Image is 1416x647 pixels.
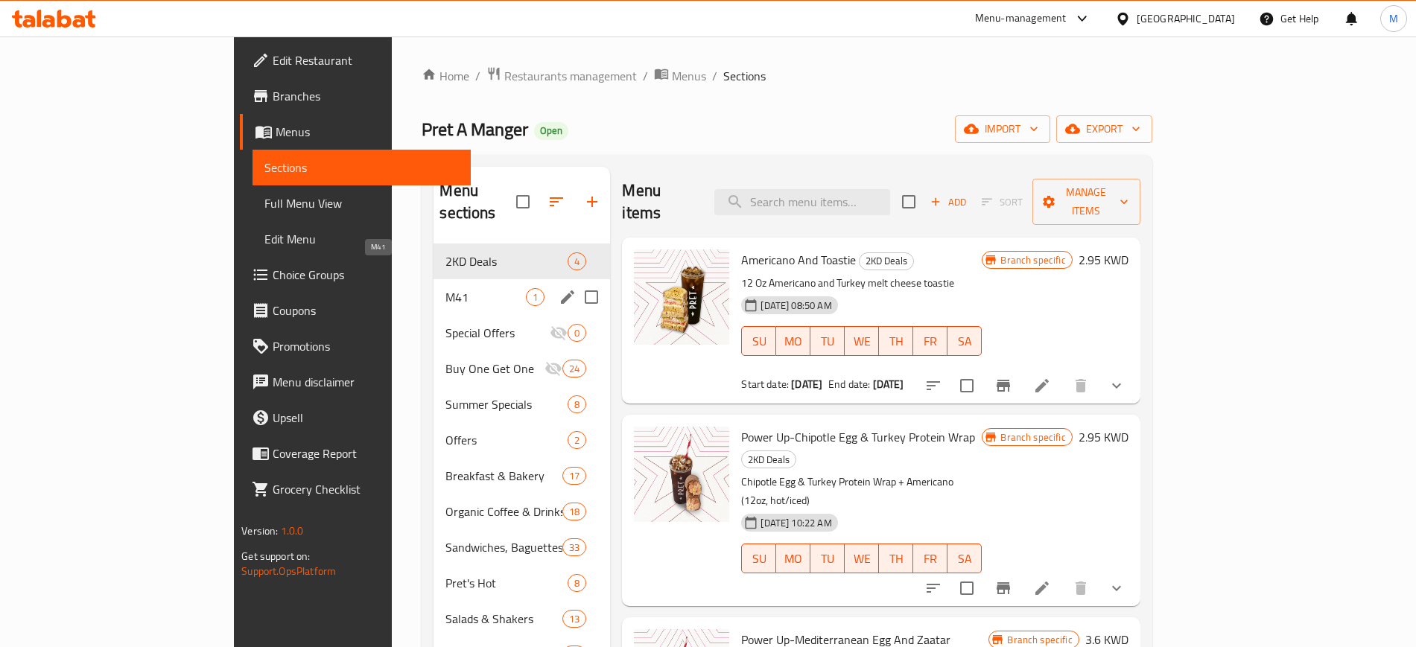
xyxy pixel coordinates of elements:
span: MO [782,331,804,352]
div: items [562,360,586,377]
span: Branch specific [1001,633,1078,647]
button: SA [947,326,982,356]
b: [DATE] [873,375,904,394]
span: SA [953,548,976,570]
span: Branch specific [994,430,1071,444]
span: 2KD Deals [445,252,568,270]
span: End date: [828,375,870,394]
span: Choice Groups [273,266,458,284]
div: items [562,467,586,485]
span: Special Offers [445,324,550,342]
a: Restaurants management [486,66,637,86]
div: items [562,503,586,520]
span: Menu disclaimer [273,373,458,391]
span: TU [816,548,839,570]
div: items [568,395,586,413]
button: TU [810,544,845,573]
span: 2KD Deals [860,252,913,270]
span: Breakfast & Bakery [445,467,562,485]
span: Americano And Toastie [741,249,856,271]
div: items [526,288,545,306]
span: TU [816,331,839,352]
span: 33 [563,541,585,555]
div: items [568,252,586,270]
a: Full Menu View [253,185,470,221]
button: show more [1099,570,1134,606]
span: Offers [445,431,568,449]
a: Menus [240,114,470,150]
div: Buy One Get One24 [434,351,610,386]
span: export [1068,120,1140,138]
span: Manage items [1044,183,1128,220]
span: FR [919,548,942,570]
span: M [1389,10,1398,27]
a: Coupons [240,293,470,328]
span: 2KD Deals [742,451,796,468]
h2: Menu items [622,179,696,224]
span: 18 [563,505,585,519]
button: TU [810,326,845,356]
button: TH [879,544,913,573]
div: items [568,324,586,342]
button: Branch-specific-item [985,368,1021,404]
button: edit [556,286,579,308]
div: Pret's Hot8 [434,565,610,601]
div: Summer Specials [445,395,568,413]
button: SU [741,326,776,356]
b: [DATE] [791,375,822,394]
p: 12 Oz Americano and Turkey melt cheese toastie [741,274,982,293]
a: Branches [240,78,470,114]
div: Menu-management [975,10,1067,28]
span: Edit Menu [264,230,458,248]
span: WE [851,548,873,570]
div: Summer Specials8 [434,386,610,422]
a: Edit Menu [253,221,470,257]
span: 8 [568,398,585,412]
div: 2KD Deals [741,450,796,468]
button: SA [947,544,982,573]
span: Menus [672,67,706,85]
button: sort-choices [915,368,951,404]
div: Offers2 [434,422,610,458]
span: Promotions [273,337,458,355]
span: Edit Restaurant [273,51,458,69]
span: Sandwiches, Baguettes & Wraps [445,538,562,556]
div: Sandwiches, Baguettes & Wraps33 [434,529,610,565]
li: / [475,67,480,85]
span: Pret's Hot [445,574,568,592]
a: Menu disclaimer [240,364,470,400]
span: Add item [924,191,972,214]
nav: breadcrumb [422,66,1152,86]
span: Select section [893,186,924,217]
a: Grocery Checklist [240,471,470,507]
div: items [562,538,586,556]
div: Special Offers0 [434,315,610,351]
span: 13 [563,612,585,626]
span: Select section first [972,191,1032,214]
span: 1.0.0 [281,521,304,541]
span: 24 [563,362,585,376]
span: Upsell [273,409,458,427]
div: items [562,610,586,628]
a: Edit menu item [1033,579,1051,597]
span: [DATE] 08:50 AM [755,299,837,313]
span: Open [534,124,568,137]
button: Add [924,191,972,214]
button: MO [776,326,810,356]
span: Branch specific [994,253,1071,267]
span: Buy One Get One [445,360,545,377]
a: Edit Restaurant [240,42,470,78]
span: Power Up-Chipotle Egg & Turkey Protein Wrap [741,426,975,448]
div: Organic Coffee & Drinks [445,503,562,520]
div: Breakfast & Bakery17 [434,458,610,494]
div: Salads & Shakers13 [434,601,610,637]
span: Select to update [951,573,982,604]
div: items [568,574,586,592]
span: Menus [276,123,458,141]
span: import [967,120,1038,138]
span: 17 [563,469,585,483]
